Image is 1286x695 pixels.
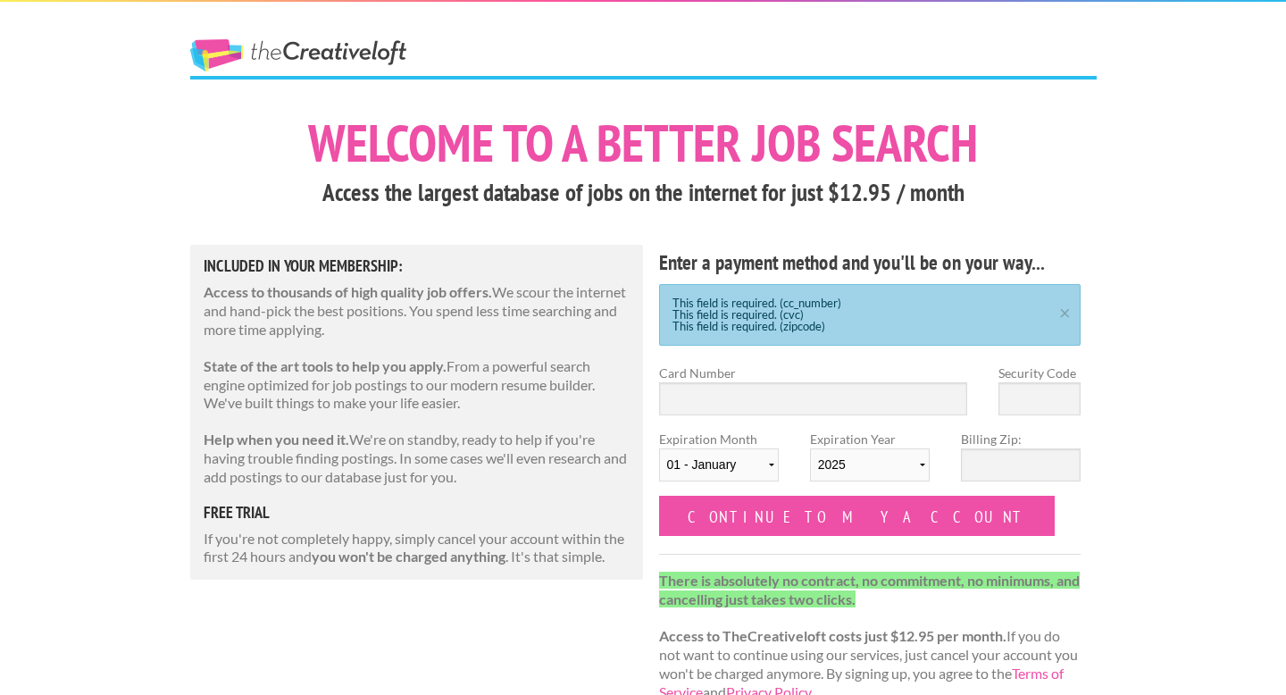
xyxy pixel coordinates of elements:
label: Expiration Year [810,430,930,496]
label: Billing Zip: [961,430,1081,448]
h5: Included in Your Membership: [204,258,630,274]
label: Card Number [659,364,968,382]
strong: Help when you need it. [204,431,349,448]
h3: Access the largest database of jobs on the internet for just $12.95 / month [190,176,1097,210]
div: This field is required. (cc_number) This field is required. (cvc) This field is required. (zipcode) [659,284,1081,346]
h5: free trial [204,505,630,521]
strong: State of the art tools to help you apply. [204,357,447,374]
strong: you won't be charged anything [312,548,505,565]
input: Continue to my account [659,496,1056,536]
select: Expiration Month [659,448,779,481]
strong: Access to TheCreativeloft costs just $12.95 per month. [659,627,1006,644]
p: We scour the internet and hand-pick the best positions. You spend less time searching and more ti... [204,283,630,339]
select: Expiration Year [810,448,930,481]
label: Security Code [998,364,1081,382]
h4: Enter a payment method and you'll be on your way... [659,248,1081,277]
h1: Welcome to a better job search [190,117,1097,169]
strong: Access to thousands of high quality job offers. [204,283,492,300]
strong: There is absolutely no contract, no commitment, no minimums, and cancelling just takes two clicks. [659,572,1080,607]
label: Expiration Month [659,430,779,496]
a: × [1054,305,1076,316]
a: The Creative Loft [190,39,406,71]
p: From a powerful search engine optimized for job postings to our modern resume builder. We've buil... [204,357,630,413]
p: If you're not completely happy, simply cancel your account within the first 24 hours and . It's t... [204,530,630,567]
p: We're on standby, ready to help if you're having trouble finding postings. In some cases we'll ev... [204,431,630,486]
